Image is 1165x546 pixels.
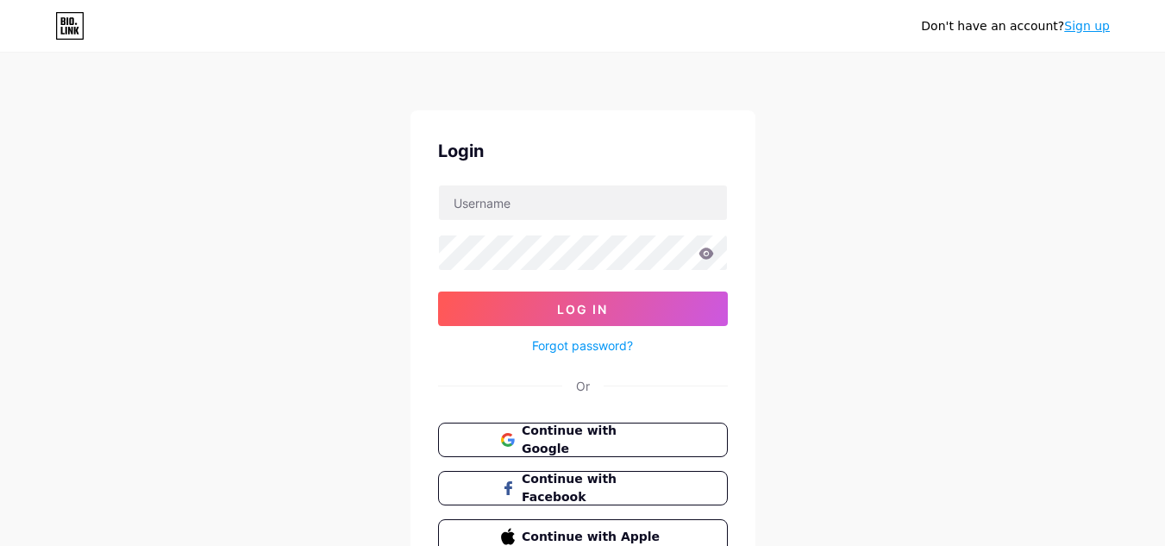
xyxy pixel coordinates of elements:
[438,423,728,457] button: Continue with Google
[522,470,664,506] span: Continue with Facebook
[438,138,728,164] div: Login
[921,17,1110,35] div: Don't have an account?
[439,185,727,220] input: Username
[438,471,728,505] button: Continue with Facebook
[438,292,728,326] button: Log In
[557,302,608,317] span: Log In
[1064,19,1110,33] a: Sign up
[576,377,590,395] div: Or
[532,336,633,355] a: Forgot password?
[522,528,664,546] span: Continue with Apple
[522,422,664,458] span: Continue with Google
